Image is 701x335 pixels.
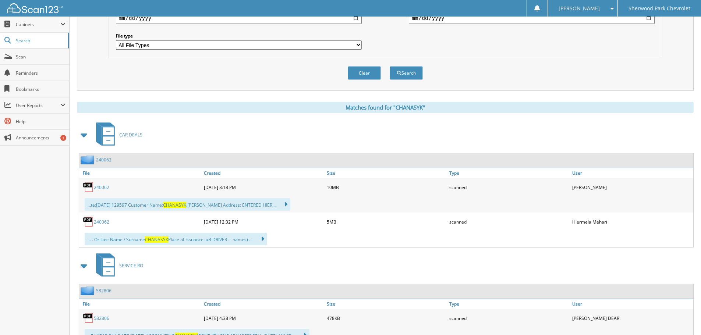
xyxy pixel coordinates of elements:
[570,214,693,229] div: Hiermela Mehari
[202,214,325,229] div: [DATE] 12:32 PM
[92,120,142,149] a: CAR DEALS
[16,102,60,108] span: User Reports
[83,182,94,193] img: PDF.png
[96,157,111,163] a: 240062
[570,180,693,195] div: [PERSON_NAME]
[348,66,381,80] button: Clear
[202,299,325,309] a: Created
[325,311,448,325] div: 478KB
[202,168,325,178] a: Created
[570,311,693,325] div: [PERSON_NAME] DEAR
[96,288,111,294] a: 582806
[325,214,448,229] div: 5MB
[94,315,109,321] a: 582806
[570,299,693,309] a: User
[83,313,94,324] img: PDF.png
[16,54,66,60] span: Scan
[94,219,109,225] a: 240062
[664,300,701,335] iframe: Chat Widget
[119,263,143,269] span: SERVICE RO
[202,180,325,195] div: [DATE] 3:18 PM
[81,286,96,295] img: folder2.png
[16,86,66,92] span: Bookmarks
[94,184,109,190] a: 240062
[325,299,448,309] a: Size
[145,236,168,243] span: CHANASYK
[16,118,66,125] span: Help
[559,6,600,11] span: [PERSON_NAME]
[7,3,63,13] img: scan123-logo-white.svg
[447,168,570,178] a: Type
[447,180,570,195] div: scanned
[81,155,96,164] img: folder2.png
[629,6,690,11] span: Sherwood Park Chevrolet
[447,311,570,325] div: scanned
[325,168,448,178] a: Size
[163,202,186,208] span: CHANASYK
[116,12,362,24] input: start
[570,168,693,178] a: User
[16,21,60,28] span: Cabinets
[390,66,423,80] button: Search
[85,198,290,211] div: ...te:[DATE] 129597 Customer Name: ,[PERSON_NAME] Address: ENTERED HIER...
[325,180,448,195] div: 10MB
[116,33,362,39] label: File type
[79,168,202,178] a: File
[60,135,66,141] div: 1
[16,135,66,141] span: Announcements
[79,299,202,309] a: File
[409,12,655,24] input: end
[16,38,64,44] span: Search
[83,216,94,227] img: PDF.png
[447,214,570,229] div: scanned
[202,311,325,325] div: [DATE] 4:38 PM
[16,70,66,76] span: Reminders
[92,251,143,280] a: SERVICE RO
[85,233,267,245] div: ... . Or Last Name / Surname Place of Issuance: aB DRIVER ... names) ...
[119,132,142,138] span: CAR DEALS
[447,299,570,309] a: Type
[77,102,694,113] div: Matches found for "CHANASYK"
